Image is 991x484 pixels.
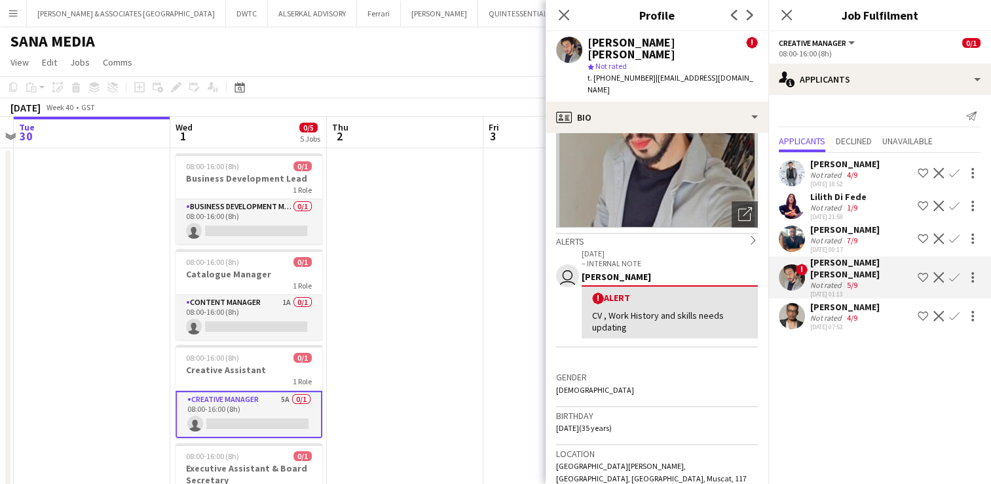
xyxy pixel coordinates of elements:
[810,203,844,212] div: Not rated
[779,49,981,58] div: 08:00-16:00 (8h)
[186,353,239,363] span: 08:00-16:00 (8h)
[556,423,612,433] span: [DATE] (35 years)
[10,31,95,51] h1: SANA MEDIA
[847,170,857,180] app-skills-label: 4/9
[489,121,499,133] span: Fri
[810,323,880,331] div: [DATE] 07:53
[810,170,844,180] div: Not rated
[176,199,322,244] app-card-role: Business Development Manager0/108:00-16:00 (8h)
[70,56,90,68] span: Jobs
[10,56,29,68] span: View
[27,1,226,26] button: [PERSON_NAME] & ASSOCIATES [GEOGRAPHIC_DATA]
[796,264,808,275] span: !
[332,121,348,133] span: Thu
[98,54,138,71] a: Comms
[176,268,322,280] h3: Catalogue Manager
[546,102,768,133] div: Bio
[810,235,844,245] div: Not rated
[582,249,758,258] p: [DATE]
[810,280,844,290] div: Not rated
[746,37,758,49] span: !
[81,102,95,112] div: GST
[882,136,933,146] span: Unavailable
[810,290,912,298] div: [DATE] 01:13
[299,123,318,132] span: 0/5
[330,129,348,144] span: 2
[176,121,193,133] span: Wed
[810,191,867,203] div: Lilith Di Fede
[174,129,193,144] span: 1
[268,1,357,26] button: ALSERKAL ADVISORY
[768,64,991,95] div: Applicants
[556,371,758,383] h3: Gender
[293,376,312,386] span: 1 Role
[546,7,768,24] h3: Profile
[836,136,872,146] span: Declined
[103,56,132,68] span: Comms
[176,364,322,376] h3: Creative Assistant
[732,201,758,228] div: Open photos pop-in
[5,54,34,71] a: View
[588,73,656,83] span: t. [PHONE_NUMBER]
[556,410,758,422] h3: Birthday
[962,38,981,48] span: 0/1
[186,257,239,267] span: 08:00-16:00 (8h)
[810,245,880,254] div: [DATE] 00:17
[556,233,758,247] div: Alerts
[293,161,312,171] span: 0/1
[293,451,312,461] span: 0/1
[176,249,322,340] app-job-card: 08:00-16:00 (8h)0/1Catalogue Manager1 RoleContent Manager1A0/108:00-16:00 (8h)
[556,448,758,460] h3: Location
[357,1,401,26] button: Ferrari
[42,56,57,68] span: Edit
[10,101,41,114] div: [DATE]
[478,1,587,26] button: QUINTESSENTIALLY DMCC
[592,310,747,333] div: CV , Work History and skills needs updating
[779,38,846,48] span: Creative Manager
[847,313,857,323] app-skills-label: 4/9
[19,121,35,133] span: Tue
[176,391,322,438] app-card-role: Creative Manager5A0/108:00-16:00 (8h)
[810,180,880,188] div: [DATE] 18:52
[65,54,95,71] a: Jobs
[176,345,322,438] app-job-card: 08:00-16:00 (8h)0/1Creative Assistant1 RoleCreative Manager5A0/108:00-16:00 (8h)
[810,224,880,235] div: [PERSON_NAME]
[176,295,322,340] app-card-role: Content Manager1A0/108:00-16:00 (8h)
[186,451,239,461] span: 08:00-16:00 (8h)
[293,257,312,267] span: 0/1
[582,271,758,283] div: [PERSON_NAME]
[293,185,312,195] span: 1 Role
[293,353,312,363] span: 0/1
[768,7,991,24] h3: Job Fulfilment
[487,129,499,144] span: 3
[186,161,239,171] span: 08:00-16:00 (8h)
[810,256,912,280] div: [PERSON_NAME] [PERSON_NAME]
[293,281,312,291] span: 1 Role
[592,292,747,304] div: Alert
[595,61,627,71] span: Not rated
[556,461,747,483] span: [GEOGRAPHIC_DATA][PERSON_NAME], [GEOGRAPHIC_DATA], [GEOGRAPHIC_DATA], Muscat, 117
[779,38,857,48] button: Creative Manager
[17,129,35,144] span: 30
[300,134,320,144] div: 5 Jobs
[176,153,322,244] app-job-card: 08:00-16:00 (8h)0/1Business Development Lead1 RoleBusiness Development Manager0/108:00-16:00 (8h)
[43,102,76,112] span: Week 40
[810,212,867,221] div: [DATE] 21:58
[588,37,746,60] div: [PERSON_NAME] [PERSON_NAME]
[588,73,753,94] span: | [EMAIL_ADDRESS][DOMAIN_NAME]
[847,235,857,245] app-skills-label: 7/9
[810,158,880,170] div: [PERSON_NAME]
[847,280,857,290] app-skills-label: 5/9
[226,1,268,26] button: DWTC
[779,136,825,146] span: Applicants
[582,258,758,268] p: – INTERNAL NOTE
[592,292,604,304] span: !
[401,1,478,26] button: [PERSON_NAME]
[176,172,322,184] h3: Business Development Lead
[556,385,634,395] span: [DEMOGRAPHIC_DATA]
[37,54,62,71] a: Edit
[810,313,844,323] div: Not rated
